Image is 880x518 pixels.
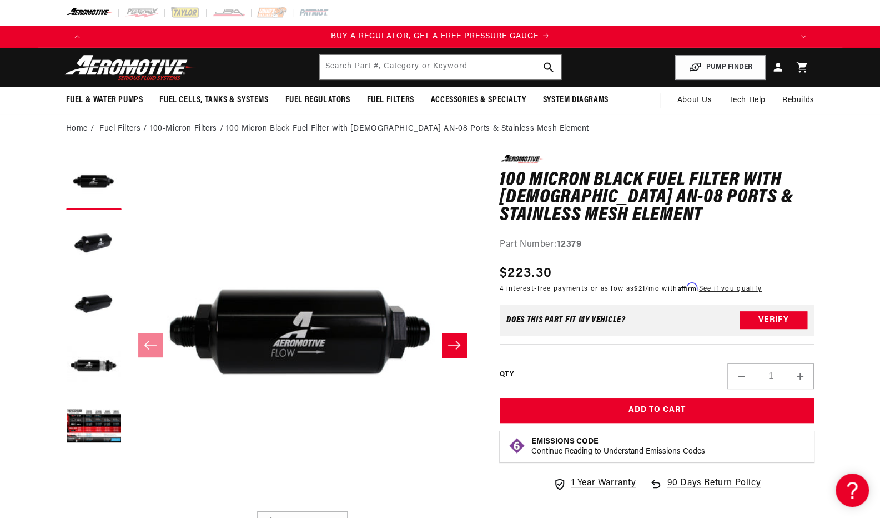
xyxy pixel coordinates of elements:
[649,476,761,502] a: 90 Days Return Policy
[151,87,276,113] summary: Fuel Cells, Tanks & Systems
[557,240,581,249] strong: 12379
[500,283,762,294] p: 4 interest-free payments or as low as /mo with .
[668,87,720,114] a: About Us
[66,399,122,455] button: Load image 5 in gallery view
[66,155,122,210] button: Load image 1 in gallery view
[500,263,552,283] span: $223.30
[359,87,423,113] summary: Fuel Filters
[331,32,539,41] span: BUY A REGULATOR, GET A FREE PRESSURE GAUGE
[543,94,609,106] span: System Diagrams
[500,370,514,380] label: QTY
[667,476,761,502] span: 90 Days Return Policy
[677,283,697,291] span: Affirm
[66,123,814,135] nav: breadcrumbs
[508,437,526,455] img: Emissions code
[226,123,589,135] li: 100 Micron Black Fuel Filter with [DEMOGRAPHIC_DATA] AN-08 Ports & Stainless Mesh Element
[367,94,414,106] span: Fuel Filters
[285,94,350,106] span: Fuel Regulators
[431,94,526,106] span: Accessories & Specialty
[531,437,599,446] strong: Emissions Code
[320,55,561,79] input: Search by Part Number, Category or Keyword
[88,31,792,43] div: 1 of 4
[277,87,359,113] summary: Fuel Regulators
[536,55,561,79] button: search button
[62,54,200,81] img: Aeromotive
[677,96,712,104] span: About Us
[535,87,617,113] summary: System Diagrams
[500,398,814,423] button: Add to Cart
[99,123,140,135] a: Fuel Filters
[66,123,88,135] a: Home
[675,55,766,80] button: PUMP FINDER
[38,26,842,48] slideshow-component: Translation missing: en.sections.announcements.announcement_bar
[500,172,814,225] h1: 100 Micron Black Fuel Filter with [DEMOGRAPHIC_DATA] AN-08 Ports & Stainless Mesh Element
[423,87,535,113] summary: Accessories & Specialty
[159,94,268,106] span: Fuel Cells, Tanks & Systems
[150,123,226,135] li: 100-Micron Filters
[66,338,122,394] button: Load image 4 in gallery view
[792,26,814,48] button: Translation missing: en.sections.announcements.next_announcement
[500,238,814,252] div: Part Number:
[66,216,122,271] button: Load image 2 in gallery view
[506,316,626,325] div: Does This part fit My vehicle?
[728,94,765,107] span: Tech Help
[66,277,122,332] button: Load image 3 in gallery view
[58,87,152,113] summary: Fuel & Water Pumps
[531,437,705,457] button: Emissions CodeContinue Reading to Understand Emissions Codes
[634,286,645,292] span: $21
[88,31,792,43] a: BUY A REGULATOR, GET A FREE PRESSURE GAUGE
[66,26,88,48] button: Translation missing: en.sections.announcements.previous_announcement
[782,94,814,107] span: Rebuilds
[88,31,792,43] div: Announcement
[571,476,636,491] span: 1 Year Warranty
[553,476,636,491] a: 1 Year Warranty
[740,311,807,329] button: Verify
[531,447,705,457] p: Continue Reading to Understand Emissions Codes
[720,87,773,114] summary: Tech Help
[442,333,466,357] button: Slide right
[138,333,163,357] button: Slide left
[774,87,823,114] summary: Rebuilds
[699,286,762,292] a: See if you qualify - Learn more about Affirm Financing (opens in modal)
[66,94,143,106] span: Fuel & Water Pumps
